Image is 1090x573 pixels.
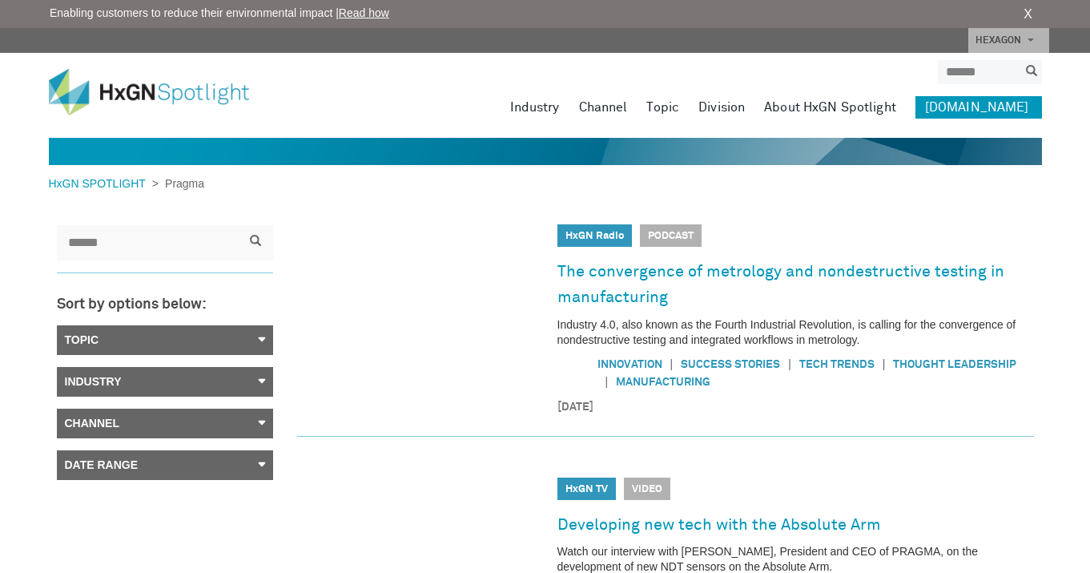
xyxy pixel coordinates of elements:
[339,6,389,19] a: Read how
[968,28,1049,53] a: HEXAGON
[893,359,1016,370] a: Thought Leadership
[57,325,273,355] a: Topic
[597,359,662,370] a: Innovation
[565,484,608,494] a: HxGN TV
[57,367,273,397] a: Industry
[780,356,799,373] span: |
[565,231,624,241] a: HxGN Radio
[557,512,881,538] a: Developing new tech with the Absolute Arm
[799,359,875,370] a: Tech Trends
[50,5,389,22] span: Enabling customers to reduce their environmental impact |
[1024,5,1032,24] a: X
[557,317,1034,348] p: Industry 4.0, also known as the Fourth Industrial Revolution, is calling for the convergence of n...
[875,356,894,373] span: |
[510,96,560,119] a: Industry
[579,96,628,119] a: Channel
[662,356,682,373] span: |
[764,96,896,119] a: About HxGN Spotlight
[597,373,617,390] span: |
[616,377,710,388] a: Manufacturing
[159,177,204,190] span: Pragma
[557,259,1034,311] a: The convergence of metrology and nondestructive testing in manufacturing
[698,96,745,119] a: Division
[57,297,273,313] h3: Sort by options below:
[915,96,1042,119] a: [DOMAIN_NAME]
[624,478,670,500] span: Video
[646,96,679,119] a: Topic
[49,177,152,190] a: HxGN SPOTLIGHT
[49,176,205,192] div: >
[57,450,273,480] a: Date Range
[640,224,702,247] span: Podcast
[49,69,273,115] img: HxGN Spotlight
[57,409,273,438] a: Channel
[557,399,1034,416] time: [DATE]
[681,359,780,370] a: Success Stories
